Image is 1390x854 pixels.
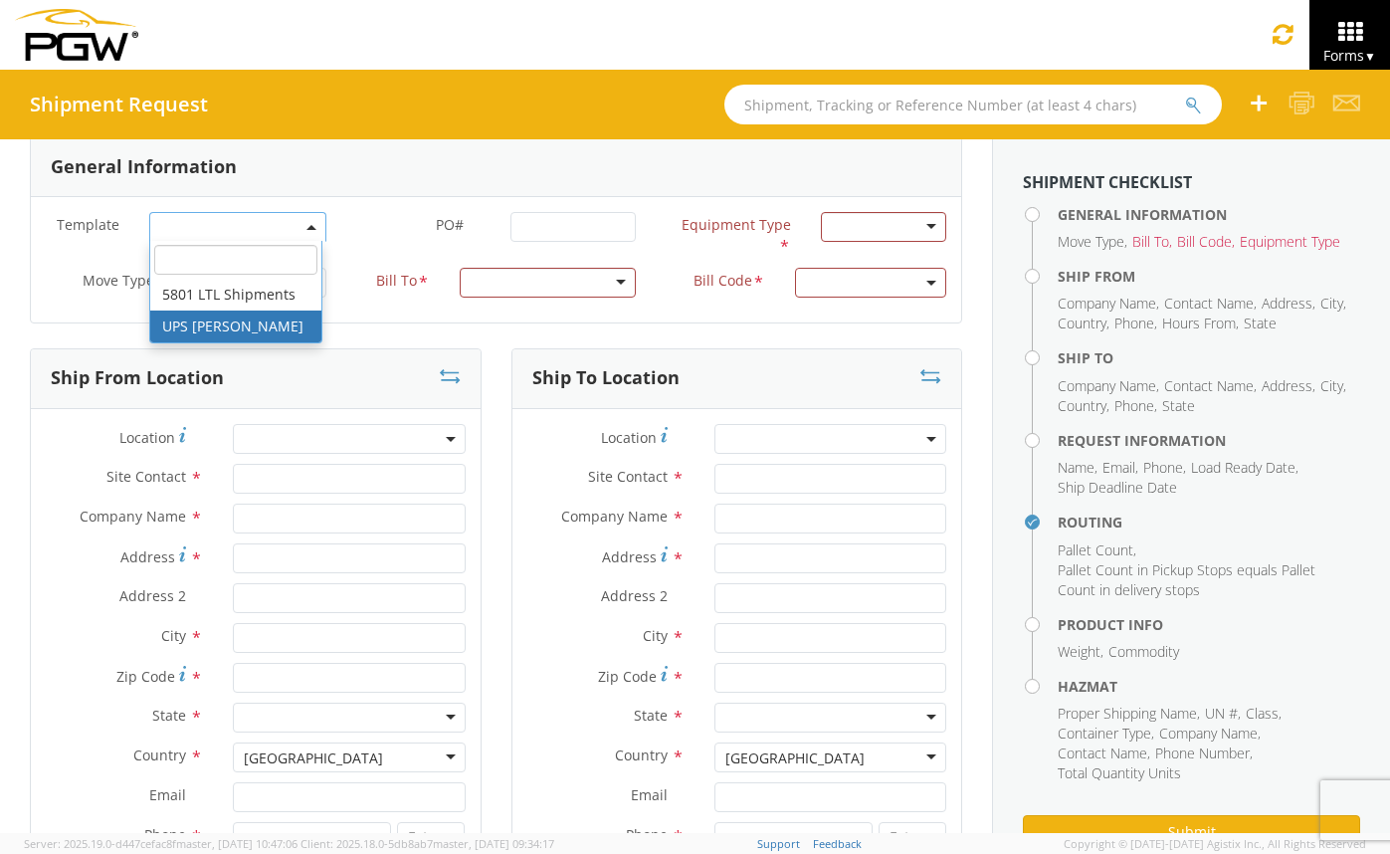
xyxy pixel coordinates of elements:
span: State [634,706,668,725]
span: Zip Code [116,667,175,686]
li: , [1132,232,1172,252]
li: , [1191,458,1298,478]
span: Copyright © [DATE]-[DATE] Agistix Inc., All Rights Reserved [1064,836,1366,852]
li: , [1058,724,1154,744]
li: , [1114,314,1157,333]
span: Address [120,547,175,566]
span: Phone [1143,458,1183,477]
li: , [1058,314,1109,333]
h3: General Information [51,157,237,177]
li: , [1058,540,1136,560]
h4: Ship To [1058,350,1360,365]
span: master, [DATE] 10:47:06 [176,836,298,851]
span: Contact Name [1058,744,1147,762]
span: Location [119,428,175,447]
span: Company Name [80,507,186,526]
li: , [1162,314,1239,333]
input: Shipment, Tracking or Reference Number (at least 4 chars) [724,85,1222,124]
span: City [643,626,668,645]
li: , [1320,376,1346,396]
h3: Ship To Location [532,368,680,388]
span: Contact Name [1164,376,1254,395]
span: Pallet Count [1058,540,1133,559]
h4: Hazmat [1058,679,1360,694]
li: , [1058,396,1109,416]
span: State [1162,396,1195,415]
span: Equipment Type [1240,232,1340,251]
li: , [1058,376,1159,396]
span: Load Ready Date [1191,458,1295,477]
span: Bill To [1132,232,1169,251]
li: , [1320,294,1346,314]
h3: Ship From Location [51,368,224,388]
li: , [1177,232,1235,252]
span: Contact Name [1164,294,1254,313]
span: Bill Code [694,271,752,294]
input: Ext. [397,822,465,852]
li: , [1058,458,1097,478]
div: [GEOGRAPHIC_DATA] [725,748,865,768]
span: Container Type [1058,724,1151,743]
strong: Shipment Checklist [1023,171,1192,193]
h4: Routing [1058,515,1360,530]
li: , [1155,744,1253,763]
span: Address [602,547,657,566]
span: Site Contact [588,467,668,486]
span: State [152,706,186,725]
span: Move Type [1058,232,1124,251]
span: Phone [144,825,186,844]
span: Company Name [561,507,668,526]
span: State [1244,314,1277,332]
li: , [1164,294,1257,314]
span: Proper Shipping Name [1058,704,1197,723]
span: Phone [626,825,668,844]
span: master, [DATE] 09:34:17 [433,836,554,851]
span: Site Contact [106,467,186,486]
li: , [1102,458,1138,478]
span: Company Name [1159,724,1258,743]
span: Template [57,215,119,234]
span: City [1320,376,1343,395]
span: Company Name [1058,294,1156,313]
span: Total Quantity Units [1058,763,1181,782]
span: Class [1246,704,1279,723]
span: Phone [1114,396,1154,415]
span: Phone Number [1155,744,1250,762]
span: Country [1058,396,1106,415]
span: Client: 2025.18.0-5db8ab7 [300,836,554,851]
span: PO# [436,215,464,234]
a: Feedback [813,836,862,851]
button: Submit [1023,815,1360,849]
li: , [1058,294,1159,314]
span: Location [601,428,657,447]
li: , [1159,724,1261,744]
h4: Product Info [1058,617,1360,632]
span: Bill Code [1177,232,1232,251]
li: , [1058,642,1103,662]
li: , [1058,232,1127,252]
span: Move Type [83,271,154,290]
span: Pallet Count in Pickup Stops equals Pallet Count in delivery stops [1058,560,1315,599]
span: Equipment Type [682,215,791,234]
span: Address 2 [601,586,668,605]
span: Address [1262,294,1312,313]
li: 5801 LTL Shipments [150,279,321,311]
li: , [1143,458,1186,478]
span: Country [1058,314,1106,332]
span: Email [149,785,186,804]
li: , [1114,396,1157,416]
span: Commodity [1108,642,1179,661]
span: Address 2 [119,586,186,605]
li: UPS [PERSON_NAME] [150,311,321,342]
li: , [1262,376,1315,396]
span: Server: 2025.19.0-d447cefac8f [24,836,298,851]
li: , [1262,294,1315,314]
li: , [1246,704,1282,724]
span: Zip Code [598,667,657,686]
li: , [1205,704,1241,724]
input: Ext. [879,822,946,852]
span: Phone [1114,314,1154,332]
span: Weight [1058,642,1100,661]
h4: Request Information [1058,433,1360,448]
span: Forms [1323,46,1376,65]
